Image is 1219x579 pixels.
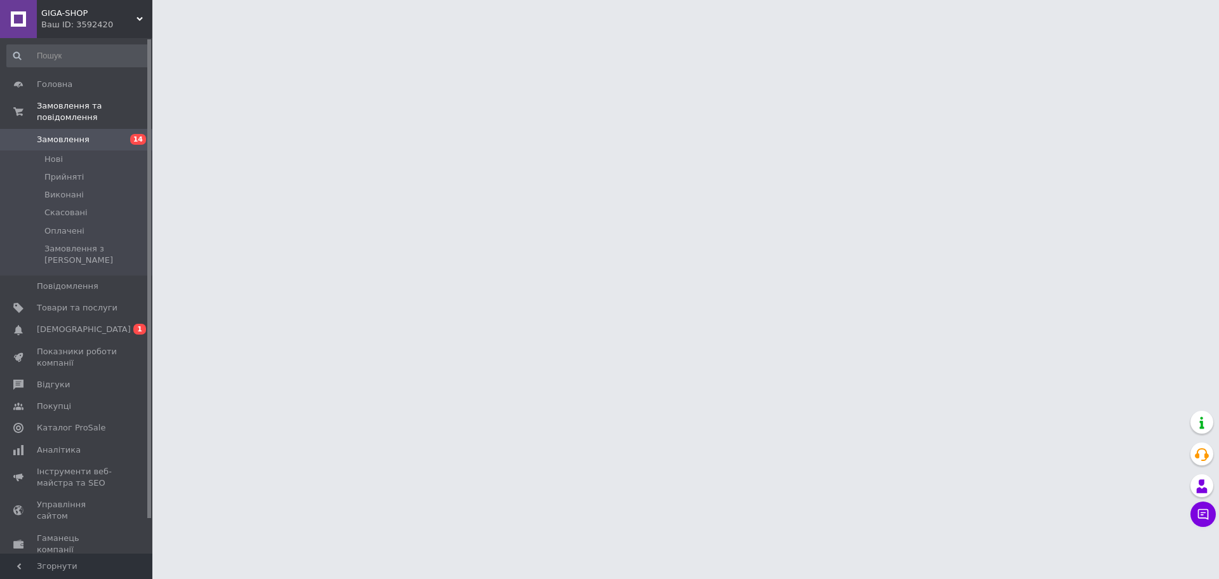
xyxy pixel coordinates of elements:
span: Замовлення та повідомлення [37,100,152,123]
span: [DEMOGRAPHIC_DATA] [37,324,131,335]
input: Пошук [6,44,150,67]
span: Головна [37,79,72,90]
span: Скасовані [44,207,88,218]
span: Замовлення з [PERSON_NAME] [44,243,149,266]
span: 1 [133,324,146,335]
span: Управління сайтом [37,499,117,522]
button: Чат з покупцем [1190,502,1216,527]
span: Прийняті [44,171,84,183]
span: Відгуки [37,379,70,390]
span: Каталог ProSale [37,422,105,434]
span: Покупці [37,401,71,412]
span: Виконані [44,189,84,201]
span: GIGA-SHOP [41,8,137,19]
span: Нові [44,154,63,165]
span: Аналітика [37,444,81,456]
span: Повідомлення [37,281,98,292]
span: Замовлення [37,134,90,145]
span: Товари та послуги [37,302,117,314]
span: Оплачені [44,225,84,237]
span: Інструменти веб-майстра та SEO [37,466,117,489]
span: Гаманець компанії [37,533,117,556]
span: 14 [130,134,146,145]
div: Ваш ID: 3592420 [41,19,152,30]
span: Показники роботи компанії [37,346,117,369]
